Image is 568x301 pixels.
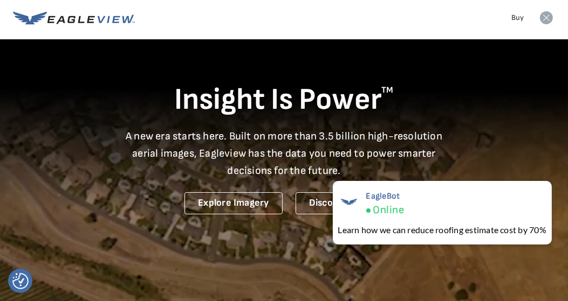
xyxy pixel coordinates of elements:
div: Learn how we can reduce roofing estimate cost by 70% [338,223,546,236]
a: Buy [511,13,524,23]
button: Consent Preferences [12,273,29,289]
img: EagleBot [338,191,360,213]
a: Explore Imagery [184,192,283,214]
span: EagleBot [366,191,404,201]
sup: TM [382,85,394,95]
p: A new era starts here. Built on more than 3.5 billion high-resolution aerial images, Eagleview ha... [119,128,449,179]
h1: Insight Is Power [13,81,555,119]
img: Revisit consent button [12,273,29,289]
a: Discover Data [296,192,384,214]
span: Online [373,204,404,217]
